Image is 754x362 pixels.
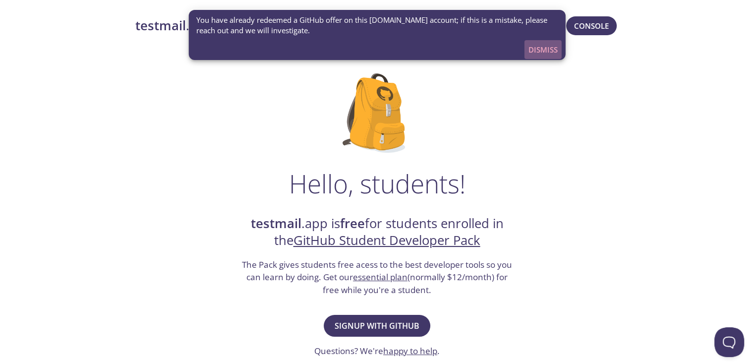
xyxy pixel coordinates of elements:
[353,271,407,283] a: essential plan
[135,17,186,34] strong: testmail
[524,40,562,59] button: Dismiss
[241,215,514,249] h2: .app is for students enrolled in the
[196,15,558,36] span: You have already redeemed a GitHub offer on this [DOMAIN_NAME] account; if this is a mistake, ple...
[335,319,419,333] span: Signup with GitHub
[289,169,465,198] h1: Hello, students!
[135,17,408,34] a: testmail.app
[574,19,609,32] span: Console
[324,315,430,337] button: Signup with GitHub
[241,258,514,297] h3: The Pack gives students free acess to the best developer tools so you can learn by doing. Get our...
[528,43,558,56] span: Dismiss
[314,345,440,358] h3: Questions? We're .
[251,215,301,232] strong: testmail
[714,327,744,357] iframe: Help Scout Beacon - Open
[383,345,437,357] a: happy to help
[343,73,411,153] img: github-student-backpack.png
[566,16,617,35] button: Console
[293,232,480,249] a: GitHub Student Developer Pack
[340,215,365,232] strong: free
